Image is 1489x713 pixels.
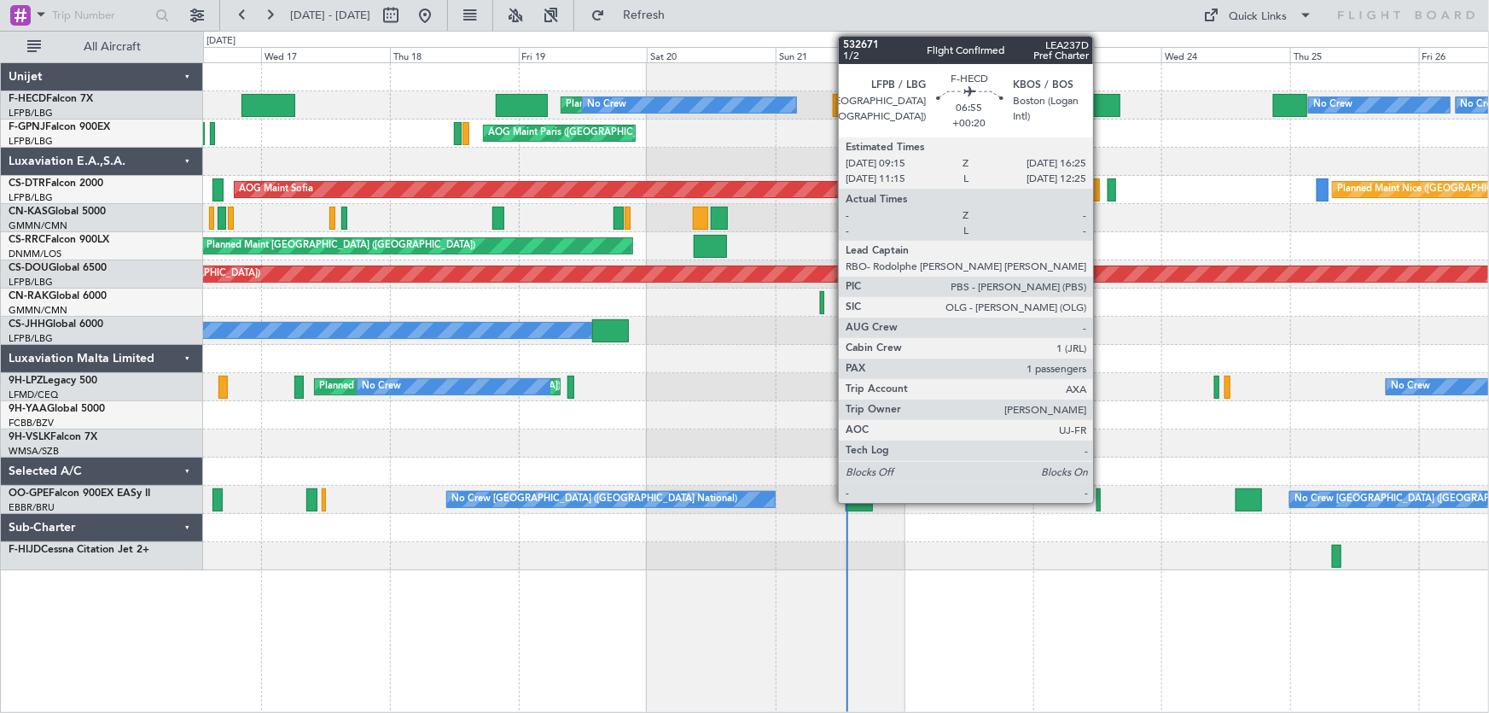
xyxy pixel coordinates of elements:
[9,235,109,245] a: CS-RRCFalcon 900LX
[9,207,48,217] span: CN-KAS
[587,92,626,118] div: No Crew
[9,445,59,458] a: WMSA/SZB
[9,135,53,148] a: LFPB/LBG
[9,488,150,499] a: OO-GPEFalcon 900EX EASy II
[1033,47,1162,62] div: Tue 23
[9,432,50,442] span: 9H-VSLK
[9,319,45,330] span: CS-JHH
[1313,92,1352,118] div: No Crew
[9,207,106,217] a: CN-KASGlobal 5000
[9,248,61,260] a: DNMM/LOS
[19,33,185,61] button: All Aircraft
[9,263,49,273] span: CS-DOU
[566,92,835,118] div: Planned Maint [GEOGRAPHIC_DATA] ([GEOGRAPHIC_DATA])
[9,376,97,386] a: 9H-LPZLegacy 500
[9,235,45,245] span: CS-RRC
[9,191,53,204] a: LFPB/LBG
[9,219,67,232] a: GMMN/CMN
[1391,374,1430,400] div: No Crew
[9,501,55,514] a: EBBR/BRU
[608,9,680,21] span: Refresh
[362,374,401,400] div: No Crew
[206,233,475,259] div: Planned Maint [GEOGRAPHIC_DATA] ([GEOGRAPHIC_DATA])
[9,178,45,189] span: CS-DTR
[1230,9,1288,26] div: Quick Links
[9,319,103,330] a: CS-JHHGlobal 6000
[9,276,53,289] a: LFPB/LBG
[9,107,53,120] a: LFPB/LBG
[9,263,107,273] a: CS-DOUGlobal 6500
[9,389,58,401] a: LFMD/CEQ
[9,94,93,104] a: F-HECDFalcon 7X
[9,545,41,555] span: F-HIJD
[44,41,180,53] span: All Aircraft
[9,94,46,104] span: F-HECD
[1195,2,1322,29] button: Quick Links
[206,34,236,49] div: [DATE]
[9,404,47,414] span: 9H-YAA
[9,545,149,555] a: F-HIJDCessna Citation Jet 2+
[9,488,49,499] span: OO-GPE
[319,374,561,400] div: Planned [GEOGRAPHIC_DATA] ([GEOGRAPHIC_DATA])
[9,432,97,442] a: 9H-VSLKFalcon 7X
[239,177,313,202] div: AOG Maint Sofia
[290,8,370,23] span: [DATE] - [DATE]
[776,47,904,62] div: Sun 21
[9,376,43,386] span: 9H-LPZ
[866,120,905,146] div: No Crew
[9,122,45,132] span: F-GPNJ
[9,404,105,414] a: 9H-YAAGlobal 5000
[261,47,390,62] div: Wed 17
[583,2,685,29] button: Refresh
[52,3,150,28] input: Trip Number
[9,417,54,430] a: FCBB/BZV
[904,47,1033,62] div: Mon 22
[647,47,776,62] div: Sat 20
[519,47,648,62] div: Fri 19
[9,304,67,317] a: GMMN/CMN
[9,122,110,132] a: F-GPNJFalcon 900EX
[1161,47,1290,62] div: Wed 24
[488,120,667,146] div: AOG Maint Paris ([GEOGRAPHIC_DATA])
[9,291,107,301] a: CN-RAKGlobal 6000
[451,487,737,512] div: No Crew [GEOGRAPHIC_DATA] ([GEOGRAPHIC_DATA] National)
[9,291,49,301] span: CN-RAK
[390,47,519,62] div: Thu 18
[1290,47,1419,62] div: Thu 25
[9,178,103,189] a: CS-DTRFalcon 2000
[9,332,53,345] a: LFPB/LBG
